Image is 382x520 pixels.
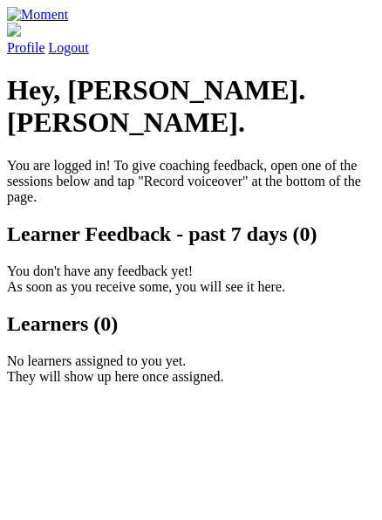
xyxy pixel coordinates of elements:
[49,40,89,55] a: Logout
[7,222,375,246] h2: Learner Feedback - past 7 days (0)
[7,74,375,139] h1: Hey, [PERSON_NAME].[PERSON_NAME].
[7,263,375,295] p: You don't have any feedback yet! As soon as you receive some, you will see it here.
[7,312,375,336] h2: Learners (0)
[7,353,375,385] p: No learners assigned to you yet. They will show up here once assigned.
[7,23,21,37] img: default_avatar-b4e2223d03051bc43aaaccfb402a43260a3f17acc7fafc1603fdf008d6cba3c9.png
[7,158,375,205] p: You are logged in! To give coaching feedback, open one of the sessions below and tap "Record voic...
[7,23,375,55] a: Profile
[7,7,68,23] img: Moment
